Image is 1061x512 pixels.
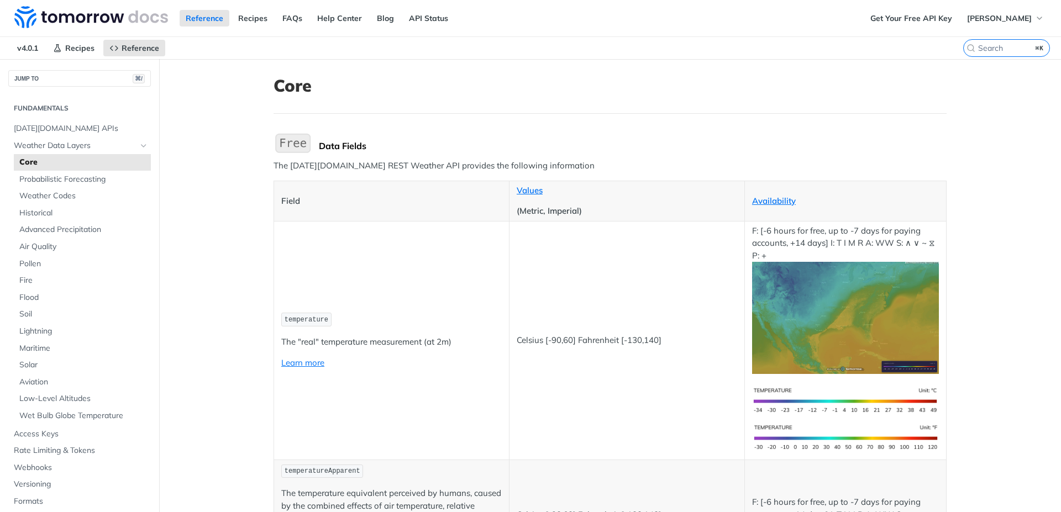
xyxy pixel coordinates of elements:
[14,272,151,289] a: Fire
[14,205,151,221] a: Historical
[752,431,939,442] span: Expand image
[8,70,151,87] button: JUMP TO⌘/
[281,195,502,208] p: Field
[752,196,796,206] a: Availability
[14,479,148,490] span: Versioning
[517,185,543,196] a: Values
[14,221,151,238] a: Advanced Precipitation
[14,188,151,204] a: Weather Codes
[19,208,148,219] span: Historical
[961,10,1050,27] button: [PERSON_NAME]
[14,239,151,255] a: Air Quality
[967,13,1032,23] span: [PERSON_NAME]
[103,40,165,56] a: Reference
[8,476,151,493] a: Versioning
[8,138,151,154] a: Weather Data LayersHide subpages for Weather Data Layers
[14,289,151,306] a: Flood
[232,10,274,27] a: Recipes
[285,316,328,324] span: temperature
[19,292,148,303] span: Flood
[122,43,159,53] span: Reference
[14,357,151,373] a: Solar
[274,76,947,96] h1: Core
[967,44,975,52] svg: Search
[752,394,939,405] span: Expand image
[19,157,148,168] span: Core
[319,140,947,151] div: Data Fields
[65,43,94,53] span: Recipes
[276,10,308,27] a: FAQs
[14,140,136,151] span: Weather Data Layers
[14,374,151,390] a: Aviation
[14,390,151,407] a: Low-Level Altitudes
[19,377,148,388] span: Aviation
[14,154,151,171] a: Core
[19,393,148,404] span: Low-Level Altitudes
[8,493,151,510] a: Formats
[133,74,145,83] span: ⌘/
[14,323,151,340] a: Lightning
[19,309,148,320] span: Soil
[180,10,229,27] a: Reference
[19,343,148,354] span: Maritime
[517,334,737,347] p: Celsius [-90,60] Fahrenheit [-130,140]
[274,160,947,172] p: The [DATE][DOMAIN_NAME] REST Weather API provides the following information
[19,275,148,286] span: Fire
[864,10,958,27] a: Get Your Free API Key
[14,445,148,456] span: Rate Limiting & Tokens
[752,225,939,374] p: F: [-6 hours for free, up to -7 days for paying accounts, +14 days] I: T I M R A: WW S: ∧ ∨ ~ ⧖ P: +
[752,312,939,323] span: Expand image
[285,467,360,475] span: temperatureApparent
[139,141,148,150] button: Hide subpages for Weather Data Layers
[11,40,44,56] span: v4.0.1
[8,460,151,476] a: Webhooks
[14,306,151,323] a: Soil
[8,103,151,113] h2: Fundamentals
[19,224,148,235] span: Advanced Precipitation
[19,326,148,337] span: Lightning
[19,410,148,421] span: Wet Bulb Globe Temperature
[8,426,151,442] a: Access Keys
[14,462,148,473] span: Webhooks
[14,496,148,507] span: Formats
[14,429,148,440] span: Access Keys
[19,241,148,252] span: Air Quality
[19,258,148,270] span: Pollen
[14,256,151,272] a: Pollen
[14,171,151,188] a: Probabilistic Forecasting
[8,442,151,459] a: Rate Limiting & Tokens
[14,123,148,134] span: [DATE][DOMAIN_NAME] APIs
[47,40,101,56] a: Recipes
[19,191,148,202] span: Weather Codes
[371,10,400,27] a: Blog
[403,10,454,27] a: API Status
[281,357,324,368] a: Learn more
[19,360,148,371] span: Solar
[311,10,368,27] a: Help Center
[19,174,148,185] span: Probabilistic Forecasting
[14,6,168,28] img: Tomorrow.io Weather API Docs
[1033,43,1047,54] kbd: ⌘K
[8,120,151,137] a: [DATE][DOMAIN_NAME] APIs
[14,408,151,424] a: Wet Bulb Globe Temperature
[281,336,502,349] p: The "real" temperature measurement (at 2m)
[14,340,151,357] a: Maritime
[517,205,737,218] p: (Metric, Imperial)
